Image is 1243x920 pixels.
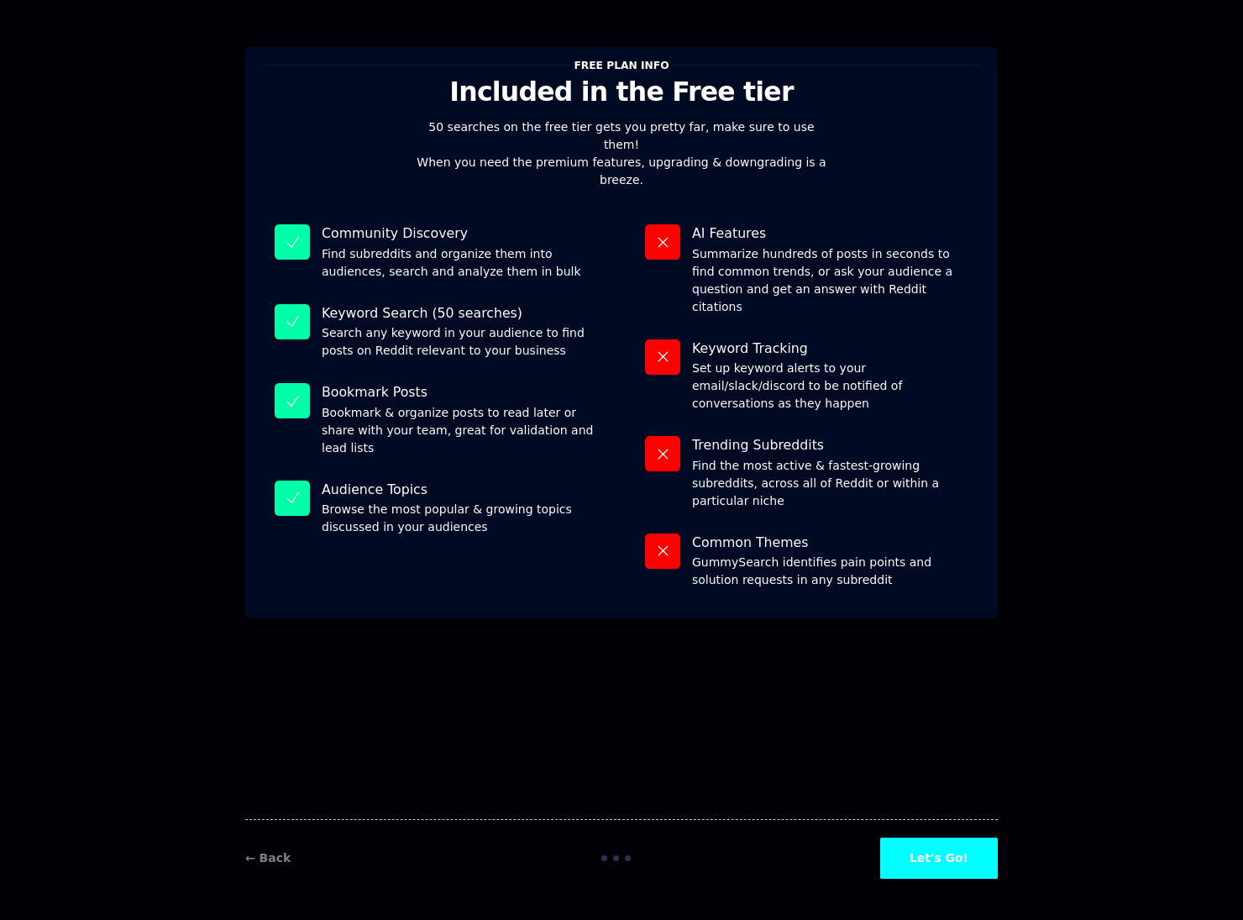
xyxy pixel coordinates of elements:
[692,457,968,510] dd: Find the most active & fastest-growing subreddits, across all of Reddit or within a particular niche
[322,501,598,536] dd: Browse the most popular & growing topics discussed in your audiences
[322,404,598,457] dd: Bookmark & organize posts to read later or share with your team, great for validation and lead lists
[322,245,598,281] dd: Find subreddits and organize them into audiences, search and analyze them in bulk
[692,339,968,357] p: Keyword Tracking
[692,224,968,242] p: AI Features
[692,360,968,413] dd: Set up keyword alerts to your email/slack/discord to be notified of conversations as they happen
[245,851,291,865] a: ← Back
[692,245,968,316] dd: Summarize hundreds of posts in seconds to find common trends, or ask your audience a question and...
[322,481,598,498] p: Audience Topics
[571,56,672,74] span: Free plan info
[880,838,998,879] button: Let's Go!
[322,383,598,401] p: Bookmark Posts
[322,224,598,242] p: Community Discovery
[692,534,968,551] p: Common Themes
[322,304,598,322] p: Keyword Search (50 searches)
[692,554,968,589] dd: GummySearch identifies pain points and solution requests in any subreddit
[692,436,968,454] p: Trending Subreddits
[322,324,598,360] dd: Search any keyword in your audience to find posts on Reddit relevant to your business
[263,77,980,107] p: Included in the Free tier
[410,118,833,189] p: 50 searches on the free tier gets you pretty far, make sure to use them! When you need the premiu...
